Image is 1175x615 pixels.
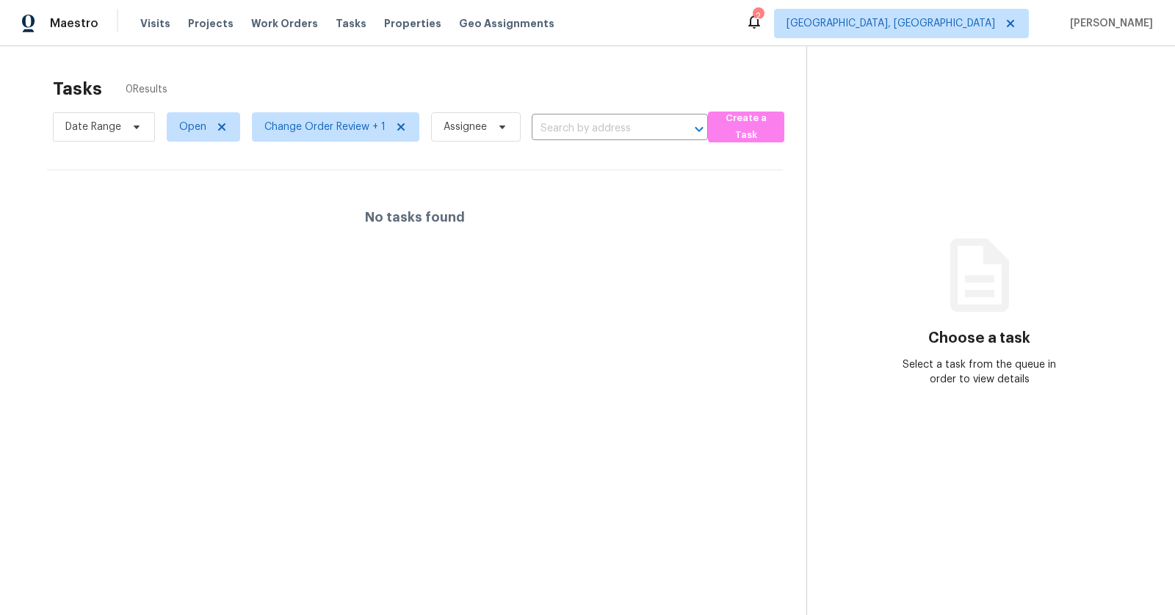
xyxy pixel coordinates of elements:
[53,81,102,96] h2: Tasks
[264,120,386,134] span: Change Order Review + 1
[336,18,366,29] span: Tasks
[384,16,441,31] span: Properties
[444,120,487,134] span: Assignee
[126,82,167,97] span: 0 Results
[708,112,784,142] button: Create a Task
[928,331,1030,346] h3: Choose a task
[715,110,777,144] span: Create a Task
[251,16,318,31] span: Work Orders
[532,117,667,140] input: Search by address
[894,357,1066,387] div: Select a task from the queue in order to view details
[65,120,121,134] span: Date Range
[787,16,995,31] span: [GEOGRAPHIC_DATA], [GEOGRAPHIC_DATA]
[689,119,709,139] button: Open
[179,120,206,134] span: Open
[188,16,234,31] span: Projects
[753,9,763,23] div: 2
[140,16,170,31] span: Visits
[1064,16,1153,31] span: [PERSON_NAME]
[365,210,465,225] h4: No tasks found
[50,16,98,31] span: Maestro
[459,16,554,31] span: Geo Assignments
